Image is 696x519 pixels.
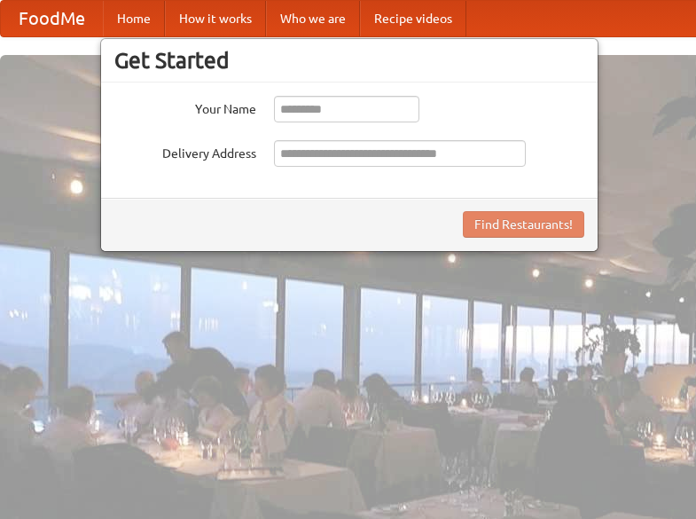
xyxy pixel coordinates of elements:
[463,211,584,238] button: Find Restaurants!
[165,1,266,36] a: How it works
[1,1,103,36] a: FoodMe
[360,1,466,36] a: Recipe videos
[103,1,165,36] a: Home
[266,1,360,36] a: Who we are
[114,140,256,162] label: Delivery Address
[114,47,584,74] h3: Get Started
[114,96,256,118] label: Your Name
